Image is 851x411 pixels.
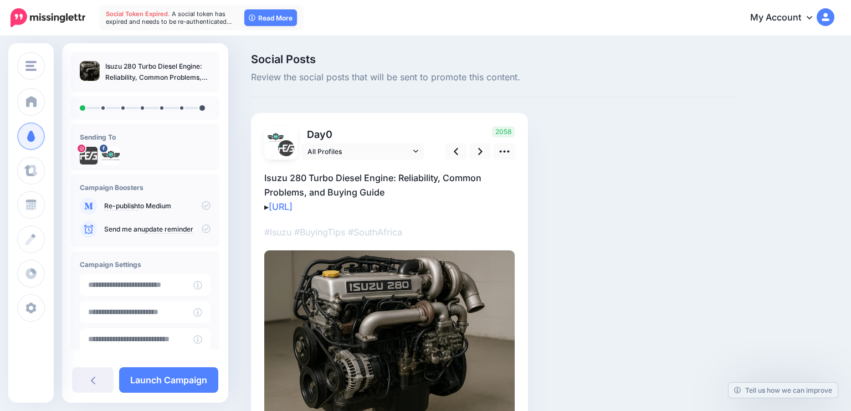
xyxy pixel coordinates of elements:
[11,8,85,27] img: Missinglettr
[269,201,293,212] a: [URL]
[104,224,211,234] p: Send me an
[268,130,284,146] img: 358720633_649439810567587_6249622356903770229_n-bsa152794.jpg
[264,225,515,239] p: #Isuzu #BuyingTips #SouthAfrica
[106,10,232,25] span: A social token has expired and needs to be re-authenticated…
[278,140,294,156] img: 482324778_2588238684719483_8382472189593079694_n-bsa152795.jpg
[80,61,100,81] img: 14065183e11e172dfafeb455a525997e_thumb.jpg
[80,183,211,192] h4: Campaign Boosters
[105,61,211,83] p: Isuzu 280 Turbo Diesel Engine: Reliability, Common Problems, and Buying Guide
[244,9,297,26] a: Read More
[106,10,170,18] span: Social Token Expired.
[264,171,515,214] p: Isuzu 280 Turbo Diesel Engine: Reliability, Common Problems, and Buying Guide ▸
[739,4,834,32] a: My Account
[302,143,424,160] a: All Profiles
[326,129,332,140] span: 0
[492,126,515,137] span: 2058
[251,54,735,65] span: Social Posts
[302,126,425,142] p: Day
[102,147,120,165] img: 358720633_649439810567587_6249622356903770229_n-bsa152794.jpg
[104,202,138,210] a: Re-publish
[729,383,838,398] a: Tell us how we can improve
[251,70,735,85] span: Review the social posts that will be sent to promote this content.
[80,133,211,141] h4: Sending To
[80,147,98,165] img: 482324778_2588238684719483_8382472189593079694_n-bsa152795.jpg
[141,225,193,234] a: update reminder
[104,201,211,211] p: to Medium
[307,146,411,157] span: All Profiles
[25,61,37,71] img: menu.png
[80,260,211,269] h4: Campaign Settings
